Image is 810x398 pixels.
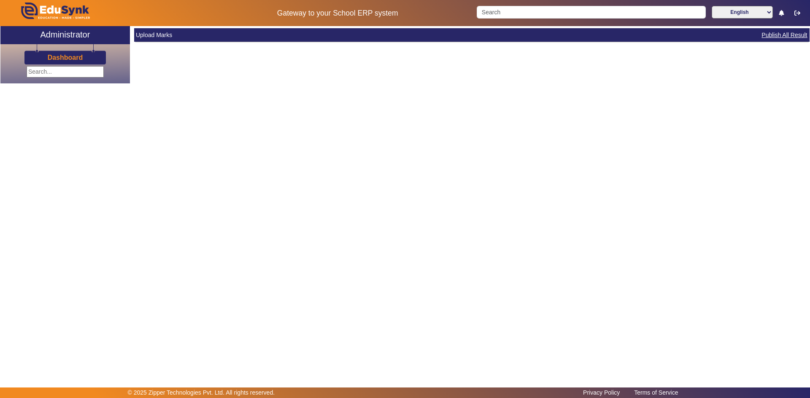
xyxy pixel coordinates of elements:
[40,29,90,40] h2: Administrator
[128,388,275,397] p: © 2025 Zipper Technologies Pvt. Ltd. All rights reserved.
[477,6,705,19] input: Search
[630,387,682,398] a: Terms of Service
[761,30,808,40] button: Publish All Result
[134,28,810,42] mat-card-header: Upload Marks
[207,9,468,18] h5: Gateway to your School ERP system
[48,53,83,61] h3: Dashboard
[0,26,130,44] a: Administrator
[47,53,84,62] a: Dashboard
[579,387,624,398] a: Privacy Policy
[27,66,104,77] input: Search...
